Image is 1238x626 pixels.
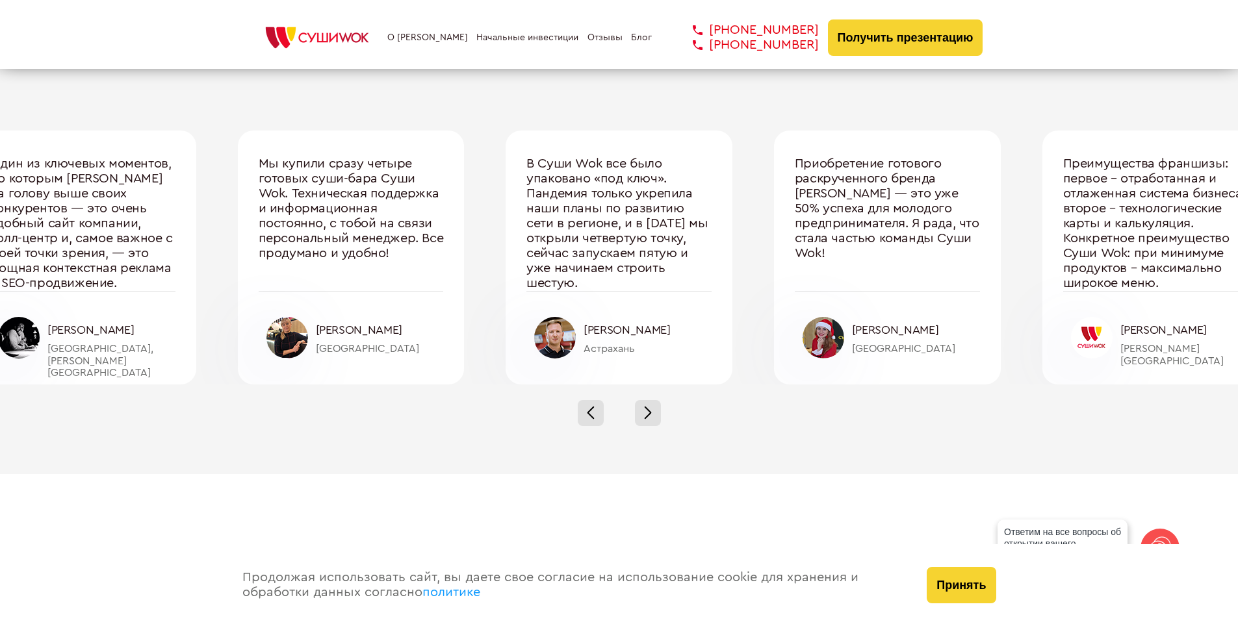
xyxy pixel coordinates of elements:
[631,32,652,43] a: Блог
[229,544,914,626] div: Продолжая использовать сайт, вы даете свое согласие на использование cookie для хранения и обрабо...
[852,323,980,337] div: [PERSON_NAME]
[47,343,175,379] div: [GEOGRAPHIC_DATA], [PERSON_NAME][GEOGRAPHIC_DATA]
[828,19,983,56] button: Получить презентацию
[584,343,712,355] div: Астрахань
[47,323,175,337] div: [PERSON_NAME]
[852,343,980,355] div: [GEOGRAPHIC_DATA]
[673,23,819,38] a: [PHONE_NUMBER]
[316,343,444,355] div: [GEOGRAPHIC_DATA]
[584,323,712,337] div: [PERSON_NAME]
[259,156,444,291] div: Мы купили сразу четыре готовых суши-бара Суши Wok. Техническая поддержка и информационная постоян...
[927,567,996,603] button: Принять
[422,586,480,599] a: политике
[387,32,468,43] a: О [PERSON_NAME]
[673,38,819,53] a: [PHONE_NUMBER]
[526,156,712,291] div: В Суши Wok все было упаковано «под ключ». Пандемия только укрепила наши планы по развитию сети в ...
[998,520,1128,568] div: Ответим на все вопросы об открытии вашего [PERSON_NAME]!
[476,32,578,43] a: Начальные инвестиции
[795,156,980,291] div: Приобретение готового раскрученного бренда [PERSON_NAME] — это уже 50% успеха для молодого предпр...
[316,323,444,337] div: [PERSON_NAME]
[587,32,623,43] a: Отзывы
[255,23,379,52] img: СУШИWOK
